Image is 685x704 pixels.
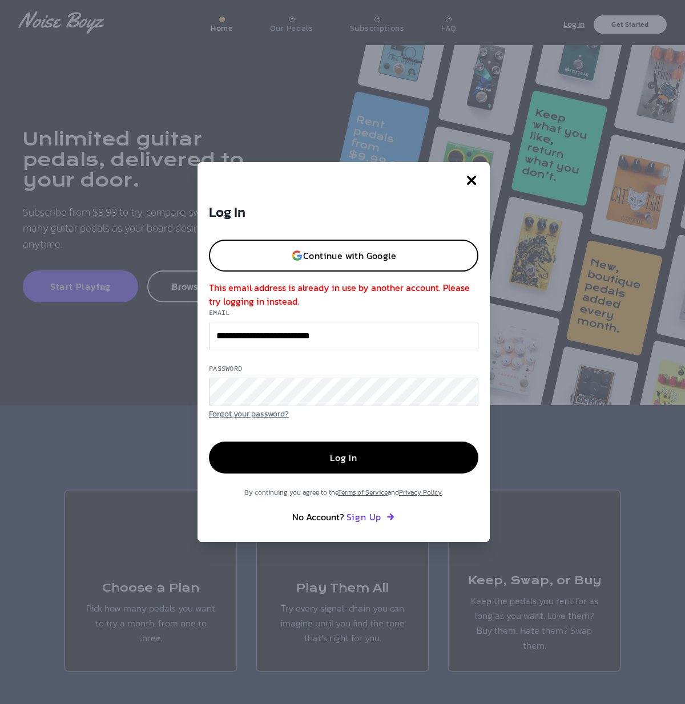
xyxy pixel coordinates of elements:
[209,281,478,308] p: This email address is already in use by another account. Please try logging in instead.
[209,442,478,474] button: Log In
[346,510,396,524] button: Sign Up
[209,487,478,499] p: By continuing you agree to the and .
[303,251,396,260] p: Continue with Google
[209,205,478,219] h3: Log In
[209,364,478,378] label: Password
[399,487,442,497] a: Privacy Policy
[338,487,388,497] a: Terms of Service
[209,240,478,272] button: Continue with Google
[209,408,289,421] button: Forgot your password?
[209,308,478,322] label: Email
[209,510,478,524] p: No Account?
